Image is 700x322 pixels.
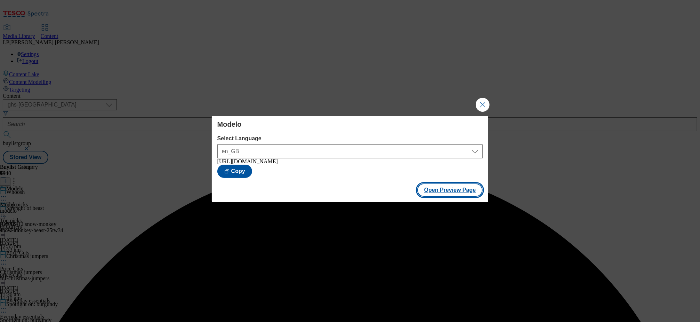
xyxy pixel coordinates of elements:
button: Copy [217,165,252,178]
button: Open Preview Page [417,183,483,197]
div: [URL][DOMAIN_NAME] [217,158,483,165]
label: Select Language [217,135,483,142]
button: Close Modal [476,98,490,112]
div: Modal [212,116,489,202]
h4: Modelo [217,120,483,128]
